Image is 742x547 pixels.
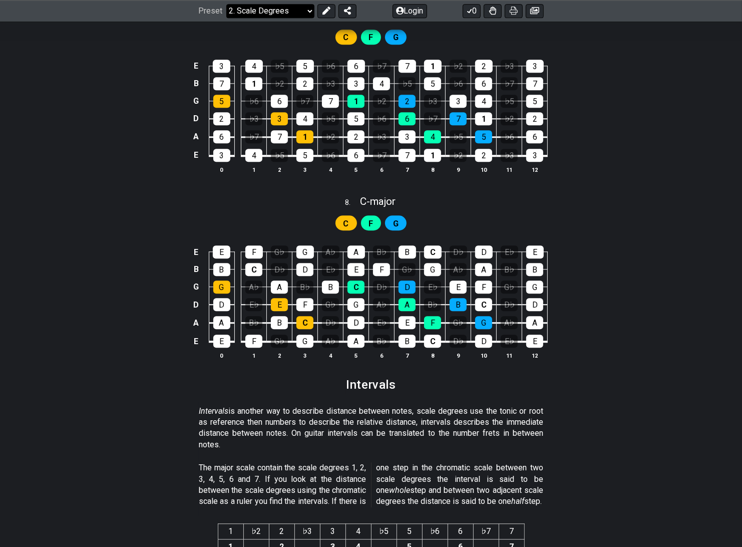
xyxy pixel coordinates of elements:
div: E♭ [373,316,390,329]
div: 4 [373,77,390,90]
div: 2 [213,112,230,125]
div: ♭3 [501,149,518,162]
div: ♭5 [501,95,518,108]
div: 7 [399,149,416,162]
div: A♭ [450,263,467,276]
em: Intervals [199,406,228,416]
div: D♭ [450,335,467,348]
div: A [271,281,288,294]
div: F [245,245,263,258]
th: 3 [292,164,318,175]
span: 8 . [345,197,360,208]
div: 5 [526,95,543,108]
div: D♭ [501,298,518,311]
div: ♭3 [373,130,390,143]
div: ♭2 [322,130,339,143]
th: 11 [497,164,522,175]
div: 3 [450,95,467,108]
div: ♭7 [373,60,391,73]
div: C [296,316,313,329]
th: 4 [318,350,343,361]
th: 7 [395,350,420,361]
div: 6 [213,130,230,143]
select: Preset [226,4,314,18]
div: G♭ [399,263,416,276]
div: D♭ [373,281,390,294]
th: 11 [497,350,522,361]
span: C - major [360,195,396,207]
span: First enable full edit mode to edit [393,216,399,231]
th: 10 [471,350,497,361]
div: 4 [475,95,492,108]
th: 8 [420,164,446,175]
div: A [347,245,365,258]
span: First enable full edit mode to edit [369,30,374,45]
th: 6 [448,523,473,539]
button: 0 [463,4,481,18]
div: G [296,335,313,348]
div: G [347,298,364,311]
div: E♭ [501,245,518,258]
div: ♭7 [424,112,441,125]
div: G [213,281,230,294]
div: ♭5 [399,77,416,90]
div: G♭ [501,281,518,294]
div: 3 [271,112,288,125]
td: A [190,128,202,146]
div: ♭6 [501,130,518,143]
div: 3 [213,60,230,73]
div: E [399,316,416,329]
div: A♭ [373,298,390,311]
div: 6 [271,95,288,108]
div: ♭5 [322,112,339,125]
div: 3 [399,130,416,143]
div: B♭ [296,281,313,294]
td: G [190,92,202,110]
div: ♭7 [296,95,313,108]
th: 1 [241,164,267,175]
button: Toggle Dexterity for all fretkits [484,4,502,18]
th: 0 [209,350,234,361]
div: 1 [424,60,442,73]
div: 5 [296,60,314,73]
span: First enable full edit mode to edit [369,216,374,231]
div: 2 [475,60,493,73]
th: 7 [499,523,524,539]
div: B [213,263,230,276]
th: 12 [522,350,548,361]
div: A♭ [501,316,518,329]
th: 9 [446,350,471,361]
div: 1 [296,130,313,143]
div: F [373,263,390,276]
em: half [511,496,524,506]
div: D [526,298,543,311]
div: E [526,245,544,258]
div: 2 [399,95,416,108]
div: 4 [245,60,263,73]
div: A [399,298,416,311]
div: 3 [213,149,230,162]
div: B [271,316,288,329]
div: D [475,245,493,258]
div: ♭5 [450,130,467,143]
div: B♭ [373,245,391,258]
td: D [190,110,202,128]
td: A [190,314,202,332]
div: ♭3 [501,60,518,73]
div: 1 [347,95,364,108]
button: Print [505,4,523,18]
span: First enable full edit mode to edit [393,30,399,45]
div: B♭ [245,316,262,329]
div: A♭ [245,281,262,294]
div: D♭ [322,316,339,329]
div: 5 [424,77,441,90]
div: F [475,281,492,294]
div: 1 [475,112,492,125]
div: B♭ [501,263,518,276]
div: 5 [213,95,230,108]
div: C [424,335,441,348]
th: 2 [269,523,294,539]
div: 7 [526,77,543,90]
div: 2 [475,149,492,162]
div: E [526,335,543,348]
